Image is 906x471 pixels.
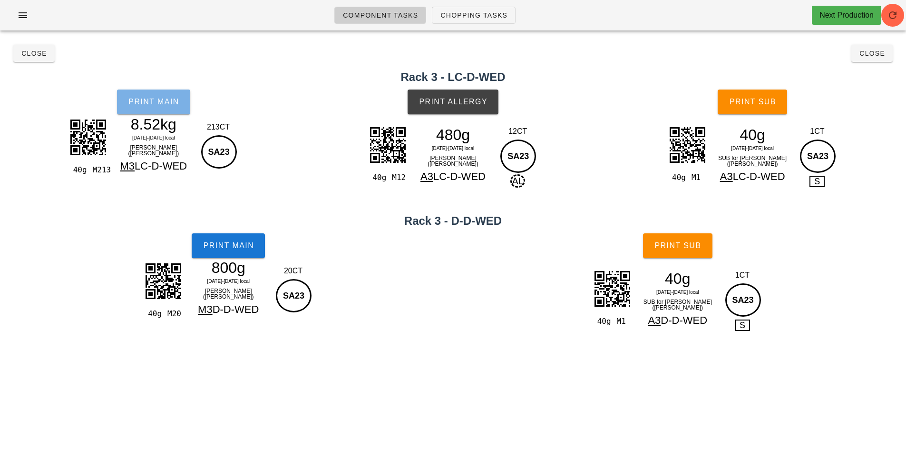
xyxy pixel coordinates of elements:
span: A3 [720,170,733,182]
span: LC-D-WED [135,160,187,172]
span: [DATE]-[DATE] local [207,279,250,284]
span: [DATE]-[DATE] local [656,290,699,295]
h2: Rack 3 - D-D-WED [6,212,900,230]
span: Component Tasks [342,11,418,19]
div: 1CT [723,270,762,281]
div: SA23 [500,140,536,173]
span: Print Sub [654,241,701,250]
div: 8.52kg [112,117,195,131]
button: Close [13,45,55,62]
span: Print Sub [729,98,776,106]
div: 40g [636,271,719,286]
img: JKowkZMLFCGn5zUVXdU4MEv5xNnBspTapRWOKyVPCqHFQG1MyzVVa3zWWZkBNatW9sTwhRjjozENekrkl6lEpO6RxSpRATIh4... [663,121,711,169]
div: SUB for [PERSON_NAME] ([PERSON_NAME]) [711,153,794,169]
div: 40g [593,315,613,328]
div: M1 [613,315,633,328]
div: 40g [369,171,388,184]
div: M12 [388,171,408,184]
div: 40g [711,128,794,142]
span: [DATE]-[DATE] local [132,135,175,140]
a: Chopping Tasks [432,7,516,24]
div: 480g [412,128,495,142]
button: Print Sub [718,90,787,114]
div: 20CT [273,265,313,277]
span: D-D-WED [661,314,707,326]
span: [DATE]-[DATE] local [432,146,475,151]
div: [PERSON_NAME] ([PERSON_NAME]) [112,143,195,158]
span: Chopping Tasks [440,11,507,19]
span: A3 [420,170,433,182]
div: 40g [668,171,688,184]
img: seDXGaVYIDiEEPKg4XiGE6cSsIbCkkLWp8imCQAghKA3GhJBBsMlUIYSgNBgTQgbBJlOFEILSYEwIGQSbTBVCCEqDMSFkEGwy... [64,113,112,161]
div: 12CT [498,126,537,137]
span: Close [21,50,47,57]
img: AMN8xQ+u7bRVwAAAABJRU5ErkJggg== [588,265,636,312]
div: SA23 [800,140,836,173]
div: [PERSON_NAME] ([PERSON_NAME]) [412,153,495,169]
div: SA23 [276,279,312,312]
div: 800g [187,261,270,275]
div: M20 [164,308,183,320]
span: Print Main [203,241,254,250]
div: [PERSON_NAME] ([PERSON_NAME]) [187,286,270,301]
span: Print Main [128,98,179,106]
img: lEIDVjyHewrJMSNAXIsBEvSNifaTGIK0WshZwa2RBb6eQsIoF71llgCedADJGbV5ub1kmhGh10LJMSBEh4jRfxGtJ5laVYmfu... [139,257,187,305]
button: Print Allergy [408,90,498,114]
span: A3 [648,314,661,326]
img: p6NCQFfZyYVSYC8hUImphf1zW94sQrIVC+zpAeq95MxyzIhPzRj8HG0CSlcMD9WIcSDr7QXVIXA1qYtrvVdFrmUdQHT1ZgJwG... [364,121,411,169]
span: [DATE]-[DATE] local [731,146,774,151]
span: LC-D-WED [733,170,785,182]
div: 40g [144,308,164,320]
button: Print Main [117,90,190,114]
span: AL [510,174,525,188]
div: 1CT [798,126,837,137]
span: M3 [120,160,135,172]
span: S [809,176,825,187]
span: Print Allergy [419,98,487,106]
button: Print Sub [643,233,712,258]
div: 213CT [199,121,238,133]
div: Next Production [819,10,874,21]
span: LC-D-WED [433,170,486,182]
button: Close [851,45,893,62]
span: M3 [198,303,213,315]
span: D-D-WED [213,303,259,315]
span: S [735,320,750,331]
div: M213 [89,164,108,176]
span: Close [859,50,885,57]
button: Print Main [192,233,265,258]
a: Component Tasks [334,7,426,24]
div: 40g [69,164,88,176]
h2: Rack 3 - LC-D-WED [6,69,900,86]
div: SA23 [201,135,237,169]
div: SUB for [PERSON_NAME] ([PERSON_NAME]) [636,297,719,312]
div: M1 [688,171,707,184]
div: SA23 [725,283,761,317]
